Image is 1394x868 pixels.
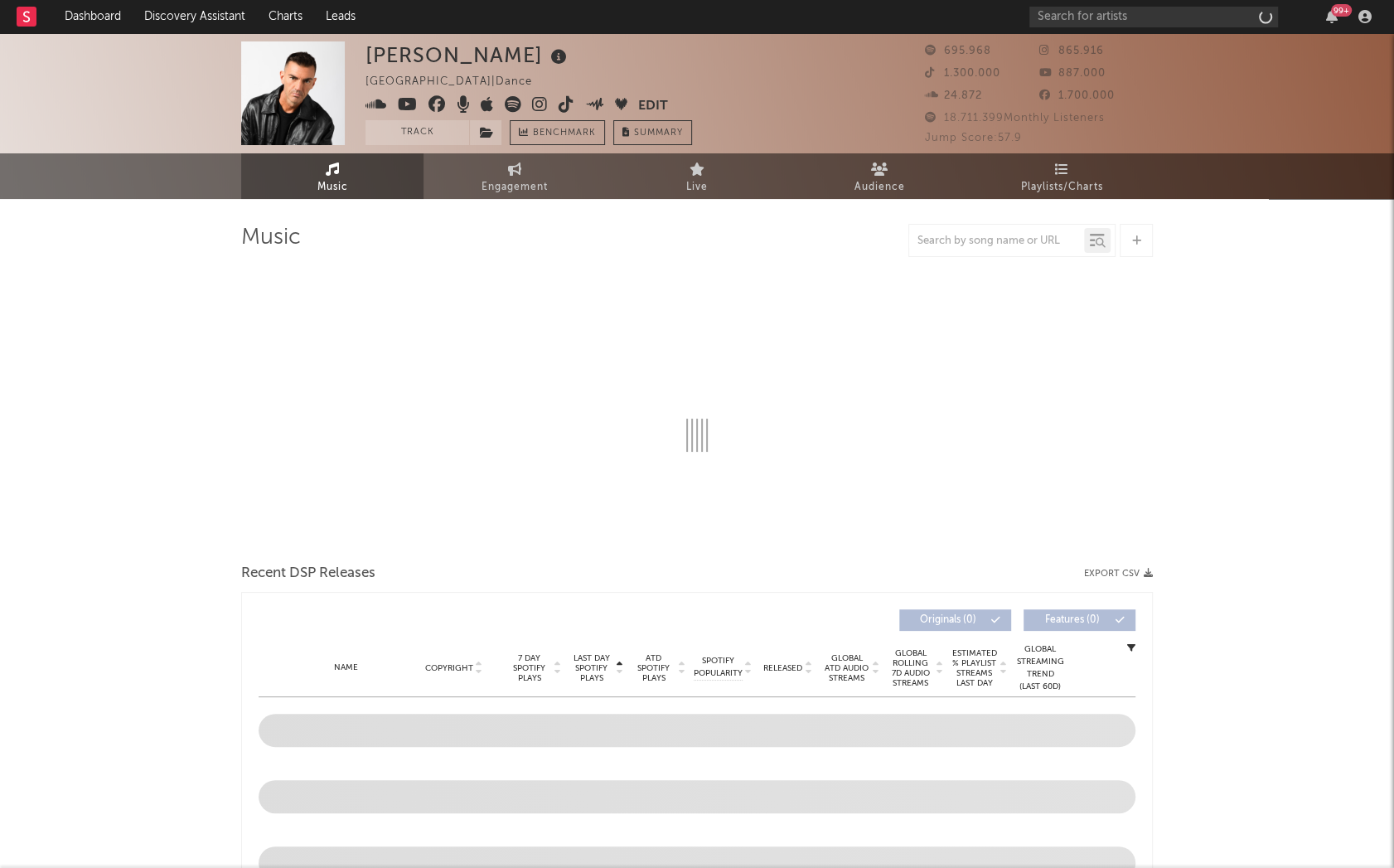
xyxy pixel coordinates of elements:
button: 99+ [1326,10,1338,23]
span: 887.000 [1039,68,1106,79]
span: Global Rolling 7D Audio Streams [888,648,933,688]
span: Live [686,177,708,197]
span: Released [763,663,802,673]
span: Engagement [482,177,548,197]
input: Search for artists [1029,7,1278,27]
span: Recent DSP Releases [241,564,375,584]
div: Global Streaming Trend (Last 60D) [1015,643,1065,693]
button: Summary [613,120,692,145]
span: Estimated % Playlist Streams Last Day [951,648,997,688]
button: Export CSV [1084,569,1153,579]
div: 99 + [1331,4,1352,17]
a: Engagement [424,153,606,199]
a: Live [606,153,788,199]
span: Music [317,177,348,197]
button: Edit [638,96,668,117]
span: Last Day Spotify Plays [569,653,613,683]
span: Copyright [424,663,472,673]
span: Benchmark [533,124,596,143]
a: Music [241,153,424,199]
span: Spotify Popularity [694,655,743,680]
span: 18.711.399 Monthly Listeners [925,113,1105,124]
div: [GEOGRAPHIC_DATA] | Dance [365,72,551,92]
span: Summary [634,129,683,138]
span: 1.300.000 [925,68,1000,79]
span: Originals ( 0 ) [910,615,986,625]
div: Name [292,662,400,674]
input: Search by song name or URL [909,235,1084,248]
span: Global ATD Audio Streams [824,653,869,683]
span: Features ( 0 ) [1034,615,1111,625]
button: Features(0) [1024,609,1135,631]
span: 1.700.000 [1039,90,1115,101]
span: 865.916 [1039,46,1104,56]
button: Track [365,120,469,145]
span: 24.872 [925,90,982,101]
span: Playlists/Charts [1021,177,1103,197]
div: [PERSON_NAME] [365,41,571,69]
a: Benchmark [510,120,605,145]
button: Originals(0) [899,609,1011,631]
span: 695.968 [925,46,991,56]
span: Audience [854,177,905,197]
span: ATD Spotify Plays [632,653,675,683]
span: 7 Day Spotify Plays [507,653,551,683]
a: Playlists/Charts [970,153,1153,199]
span: Jump Score: 57.9 [925,133,1022,143]
a: Audience [788,153,970,199]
